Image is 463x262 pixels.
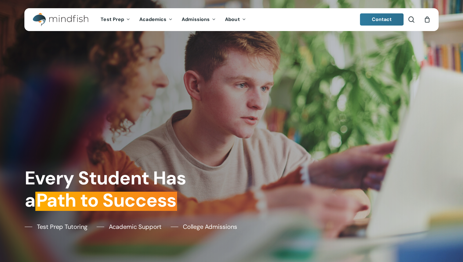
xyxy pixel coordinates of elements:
span: Test Prep Tutoring [37,222,87,231]
span: Test Prep [101,16,124,23]
span: About [225,16,240,23]
span: College Admissions [183,222,237,231]
a: Contact [360,13,404,26]
h1: Every Student Has a [25,167,227,212]
a: Academic Support [97,222,162,231]
span: Academics [139,16,166,23]
span: Admissions [182,16,210,23]
span: Academic Support [109,222,162,231]
a: About [220,17,251,22]
a: Admissions [177,17,220,22]
header: Main Menu [24,8,439,31]
span: Contact [372,16,392,23]
nav: Main Menu [96,8,250,31]
a: Academics [135,17,177,22]
a: Test Prep [96,17,135,22]
a: College Admissions [171,222,237,231]
em: Path to Success [35,188,177,212]
a: Test Prep Tutoring [25,222,87,231]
